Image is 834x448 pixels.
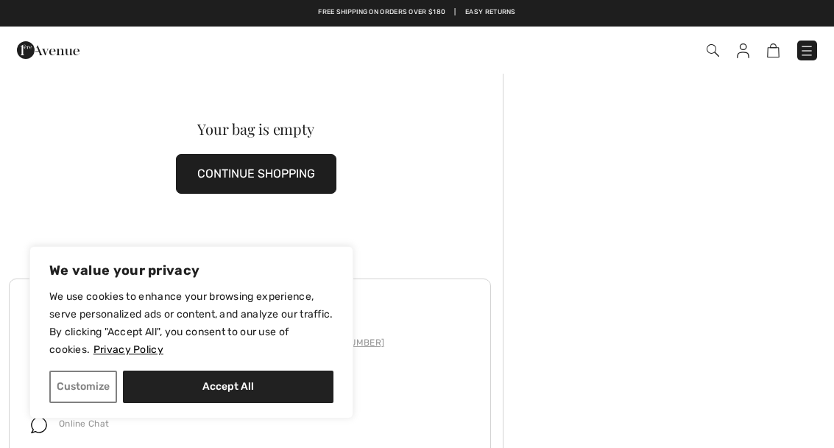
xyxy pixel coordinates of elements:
[49,288,333,359] p: We use cookies to enhance your browsing experience, serve personalized ads or content, and analyz...
[49,371,117,403] button: Customize
[454,7,456,18] span: |
[17,42,79,56] a: 1ère Avenue
[17,35,79,65] img: 1ère Avenue
[737,43,749,58] img: My Info
[29,246,353,419] div: We value your privacy
[465,7,516,18] a: Easy Returns
[31,417,47,433] img: chat
[34,122,478,136] div: Your bag is empty
[123,371,333,403] button: Accept All
[49,262,333,279] p: We value your privacy
[767,43,780,57] img: Shopping Bag
[59,419,109,429] span: Online Chat
[318,7,445,18] a: Free shipping on orders over $180
[707,44,719,57] img: Search
[176,154,336,194] button: CONTINUE SHOPPING
[93,343,164,357] a: Privacy Policy
[799,43,814,58] img: Menu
